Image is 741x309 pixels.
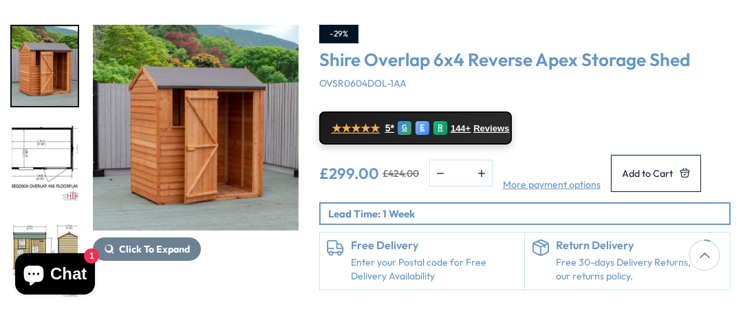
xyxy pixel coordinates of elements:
inbox-online-store-chat: Shopify online store chat [11,253,99,298]
span: OVSR0604DOL-1AA [319,77,407,89]
div: 1 / 10 [93,25,299,300]
div: -29% [319,25,358,43]
span: 144+ [451,123,471,134]
img: DSC_0042_02d60caa-146e-4141-bf7a-004d1d4eb577_200x200.jpg [12,26,78,106]
div: E [416,121,429,135]
div: 1 / 10 [10,25,79,107]
p: Lead Time: 1 Week [328,206,729,221]
img: Begoniaoverlap4x6A5078_849e1407-a7d0-4f63-80d6-486c99b75f48_200x200.jpg [12,219,78,299]
h6: Free Delivery [351,239,518,252]
ins: £299.00 [319,166,379,181]
p: Free 30-days Delivery Returns, Read our returns policy. [556,256,723,283]
span: Add to Cart [622,169,673,178]
del: £424.00 [383,169,419,178]
span: Click To Expand [119,243,190,255]
a: ★★★★★ 5* G E R 144+ Reviews [319,111,512,145]
div: G [398,121,411,135]
a: Enter your Postal code for Free Delivery Availability [351,256,518,283]
button: Click To Expand [93,237,201,261]
a: More payment options [503,178,601,192]
span: Reviews [473,123,509,134]
div: 2 / 10 [10,121,79,204]
div: 3 / 10 [10,217,79,300]
h6: Return Delivery [556,239,723,252]
button: Add to Cart [611,155,701,191]
img: Begoniaoverlap4x6flooplan_5d83408c-8763-447e-ba05-7b176d0f0123_200x200.jpg [12,122,78,202]
div: R [433,121,447,135]
img: Shire Overlap 6x4 Reverse Apex Storage Shed - Best Shed [93,25,299,231]
span: ★★★★★ [332,122,380,135]
h3: Shire Overlap 6x4 Reverse Apex Storage Shed [319,50,731,70]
